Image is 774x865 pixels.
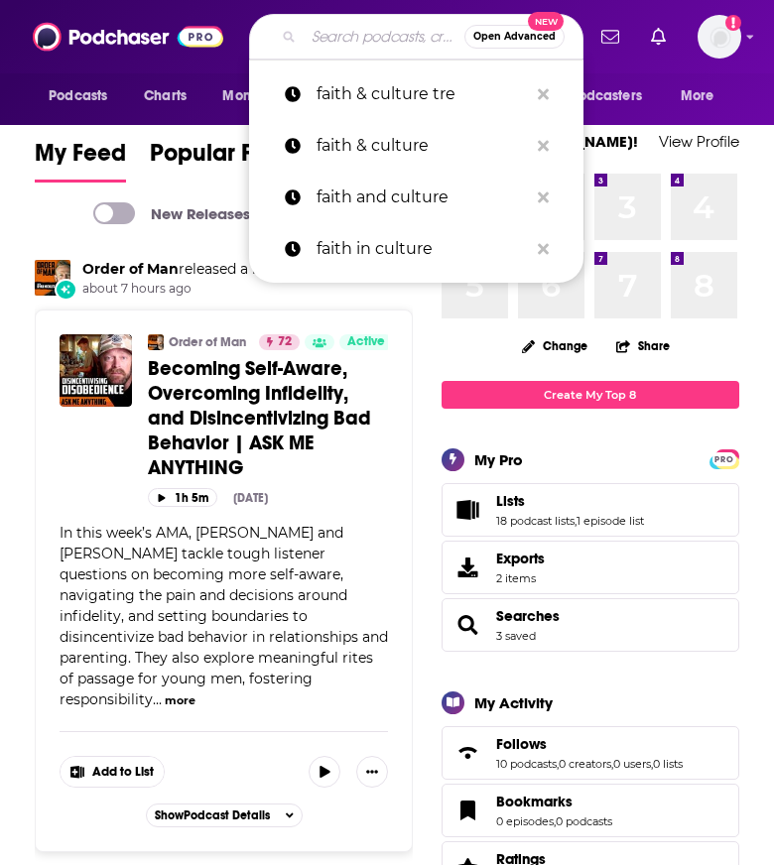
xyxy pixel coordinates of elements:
span: , [557,757,559,771]
span: Bookmarks [442,784,739,837]
button: Show More Button [61,757,164,787]
a: faith and culture [249,172,583,223]
span: Charts [144,82,187,110]
a: PRO [712,450,736,465]
a: 10 podcasts [496,757,557,771]
a: Create My Top 8 [442,381,739,408]
button: 1h 5m [148,488,217,507]
span: , [575,514,577,528]
a: Lists [496,492,644,510]
button: Show More Button [356,756,388,788]
span: Becoming Self-Aware, Overcoming Infidelity, and Disincentivizing Bad Behavior | ASK ME ANYTHING [148,356,371,480]
button: open menu [534,77,671,115]
a: 1 episode list [577,514,644,528]
span: Show Podcast Details [155,808,270,822]
a: 3 saved [496,629,536,643]
a: Charts [131,77,198,115]
p: faith & culture [317,120,528,172]
span: Monitoring [222,82,293,110]
span: Podcasts [49,82,107,110]
a: Searches [496,607,560,625]
a: New Releases & Guests Only [93,202,354,224]
span: Lists [442,483,739,537]
span: Popular Feed [150,138,295,180]
a: Active [339,334,393,350]
img: Order of Man [35,260,70,296]
a: Exports [442,541,739,594]
a: 0 users [613,757,651,771]
img: User Profile [698,15,741,59]
a: Order of Man [82,260,179,278]
img: Podchaser - Follow, Share and Rate Podcasts [33,18,223,56]
span: Active [347,332,385,352]
span: In this week’s AMA, [PERSON_NAME] and [PERSON_NAME] tackle tough listener questions on becoming m... [60,524,388,708]
button: Share [615,326,671,365]
a: Bookmarks [496,793,612,810]
a: Follows [449,739,488,767]
a: View Profile [659,132,739,151]
a: Show notifications dropdown [643,20,674,54]
p: faith in culture [317,223,528,275]
button: more [165,692,195,709]
img: Order of Man [148,334,164,350]
svg: Add a profile image [725,15,741,31]
span: Exports [449,554,488,581]
a: 18 podcast lists [496,514,575,528]
a: 0 episodes [496,814,554,828]
button: open menu [667,77,739,115]
span: PRO [712,452,736,467]
a: Bookmarks [449,797,488,824]
a: 0 podcasts [556,814,612,828]
a: faith & culture tre [249,68,583,120]
span: Bookmarks [496,793,573,810]
p: faith and culture [317,172,528,223]
a: Becoming Self-Aware, Overcoming Infidelity, and Disincentivizing Bad Behavior | ASK ME ANYTHING [60,334,132,407]
a: Order of Man [169,334,246,350]
input: Search podcasts, credits, & more... [304,21,464,53]
div: [DATE] [233,491,268,505]
span: about 7 hours ago [82,281,338,298]
span: 72 [278,332,292,352]
span: More [681,82,714,110]
span: 2 items [496,571,545,585]
button: Change [510,333,599,358]
span: ... [153,690,162,708]
span: Logged in as shcarlos [698,15,741,59]
span: Open Advanced [473,32,556,42]
span: Follows [496,735,547,753]
span: , [611,757,613,771]
button: Show profile menu [698,15,741,59]
a: faith & culture [249,120,583,172]
div: New Episode [55,279,76,301]
span: Exports [496,550,545,567]
p: faith & culture tre [317,68,528,120]
button: open menu [35,77,133,115]
a: faith in culture [249,223,583,275]
span: , [554,814,556,828]
button: ShowPodcast Details [146,803,303,827]
h3: released a new episode [82,260,338,279]
span: Follows [442,726,739,780]
a: Popular Feed [150,138,295,183]
a: Searches [449,611,488,639]
span: Lists [496,492,525,510]
a: 0 lists [653,757,683,771]
span: Searches [442,598,739,652]
a: My Feed [35,138,126,183]
a: Lists [449,496,488,524]
a: 0 creators [559,757,611,771]
a: Show notifications dropdown [593,20,627,54]
a: 72 [259,334,300,350]
button: open menu [208,77,319,115]
button: Open AdvancedNew [464,25,565,49]
span: Add to List [92,765,154,780]
a: Becoming Self-Aware, Overcoming Infidelity, and Disincentivizing Bad Behavior | ASK ME ANYTHING [148,356,388,480]
span: For Podcasters [547,82,642,110]
span: My Feed [35,138,126,180]
div: My Pro [474,450,523,469]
